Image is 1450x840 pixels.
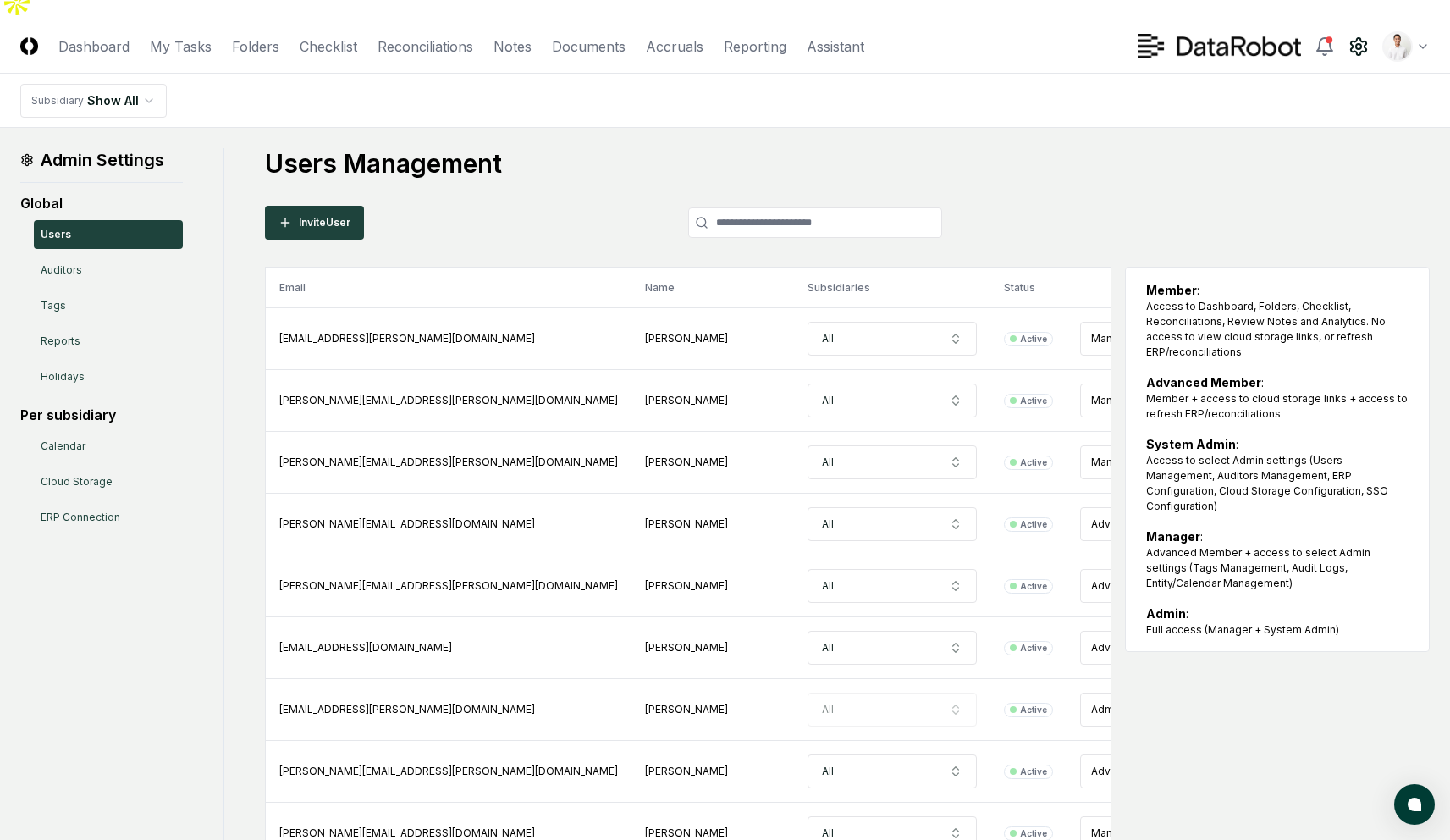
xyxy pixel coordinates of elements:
nav: breadcrumb [20,84,167,118]
div: Active [1020,642,1047,655]
th: Email [266,268,632,308]
a: Documents [552,36,626,57]
div: Access to Dashboard, Folders, Checklist, Reconciliations, Review Notes and Analytics. No access t... [1146,299,1409,360]
th: Name [631,268,794,308]
a: Users [34,220,183,249]
div: : [1146,435,1409,514]
b: System Admin [1146,437,1236,451]
b: Advanced Member [1146,375,1261,390]
a: Reports [34,327,183,356]
img: d09822cc-9b6d-4858-8d66-9570c114c672_b0bc35f1-fa8e-4ccc-bc23-b02c2d8c2b72.png [1384,33,1411,60]
img: DataRobot logo [1138,34,1301,58]
div: Active [1020,456,1047,469]
div: Hanna Kovryzhenko [645,517,780,532]
a: My Tasks [150,36,212,57]
b: Admin [1146,606,1186,621]
span: All [822,455,834,470]
a: Tags [34,291,183,320]
button: InviteUser [265,206,364,240]
div: Active [1020,765,1047,778]
div: Full access (Manager + System Admin) [1146,622,1409,638]
div: Manny Birrueta [645,702,780,717]
img: Logo [20,37,38,55]
span: All [822,331,834,346]
div: Active [1020,518,1047,531]
div: Michael Hill [645,764,780,779]
span: All [822,393,834,408]
div: Gerald Weimer [645,455,780,470]
div: Subsidiary [31,93,84,108]
div: : [1146,373,1409,422]
span: All [822,640,834,655]
div: [PERSON_NAME][EMAIL_ADDRESS][PERSON_NAME][DOMAIN_NAME] [279,578,618,594]
div: Liudmyla Levchenko [645,640,780,655]
div: Advanced Member + access to select Admin settings (Tags Management, Audit Logs, Entity/Calendar M... [1146,545,1409,591]
div: Active [1020,580,1047,593]
div: Active [1020,704,1047,716]
div: [PERSON_NAME][EMAIL_ADDRESS][PERSON_NAME][DOMAIN_NAME] [279,393,618,408]
div: Julia Cheng [645,578,780,594]
a: Folders [232,36,279,57]
div: Abbie Zingraf [645,331,780,346]
a: Reporting [724,36,786,57]
th: Subsidiaries [794,268,990,308]
div: [PERSON_NAME][EMAIL_ADDRESS][PERSON_NAME][DOMAIN_NAME] [279,764,618,779]
b: Manager [1146,529,1200,544]
a: Auditors [34,256,183,285]
div: Active [1020,827,1047,840]
div: [PERSON_NAME][EMAIL_ADDRESS][DOMAIN_NAME] [279,517,618,532]
a: Calendar [34,432,183,461]
div: : [1146,528,1409,591]
div: Dina Abdelmageed [645,393,780,408]
div: Active [1020,333,1047,345]
div: [EMAIL_ADDRESS][PERSON_NAME][DOMAIN_NAME] [279,331,618,346]
div: Per subsidiary [20,405,183,425]
a: Checklist [300,36,357,57]
span: All [822,578,834,594]
div: Member + access to cloud storage links + access to refresh ERP/reconciliations [1146,391,1409,422]
div: Access to select Admin settings (Users Management, Auditors Management, ERP Configuration, Cloud ... [1146,453,1409,514]
div: [EMAIL_ADDRESS][DOMAIN_NAME] [279,640,618,655]
a: Accruals [646,36,703,57]
h1: Users Management [265,148,1430,179]
div: : [1146,281,1409,360]
span: All [822,517,834,532]
div: [PERSON_NAME][EMAIL_ADDRESS][PERSON_NAME][DOMAIN_NAME] [279,455,618,470]
div: Active [1020,395,1047,407]
h1: Admin Settings [20,148,183,172]
a: Reconciliations [378,36,473,57]
th: Status [990,268,1067,308]
b: Member [1146,283,1197,297]
a: Assistant [807,36,864,57]
div: : [1146,605,1409,638]
div: Global [20,193,183,213]
div: [EMAIL_ADDRESS][PERSON_NAME][DOMAIN_NAME] [279,702,618,717]
a: Cloud Storage [34,467,183,496]
a: Notes [493,36,532,57]
a: ERP Connection [34,503,183,532]
button: atlas-launcher [1394,784,1435,825]
a: Holidays [34,362,183,391]
a: Dashboard [58,36,130,57]
span: All [822,764,834,779]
